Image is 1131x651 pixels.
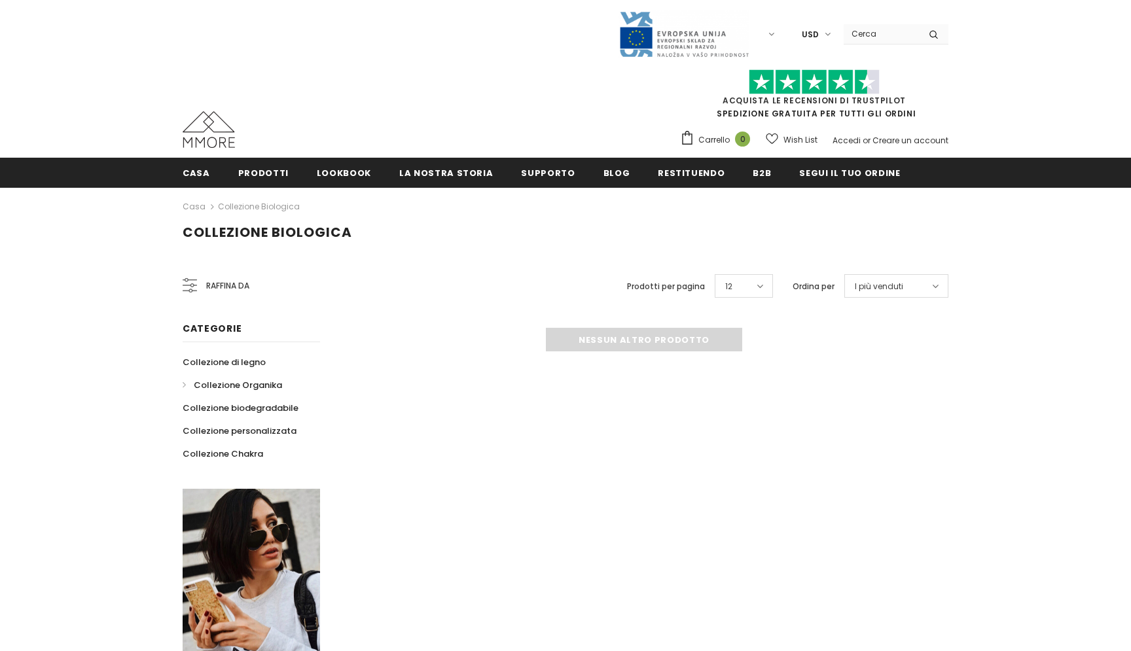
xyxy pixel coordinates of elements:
span: Casa [183,167,210,179]
span: or [863,135,871,146]
span: Collezione Chakra [183,448,263,460]
a: Wish List [766,128,817,151]
span: Collezione personalizzata [183,425,296,437]
a: La nostra storia [399,158,493,187]
span: supporto [521,167,575,179]
a: Segui il tuo ordine [799,158,900,187]
a: Carrello 0 [680,130,757,150]
span: Categorie [183,322,242,335]
a: Collezione di legno [183,351,266,374]
span: Raffina da [206,279,249,293]
span: Prodotti [238,167,289,179]
span: Collezione biodegradabile [183,402,298,414]
span: B2B [753,167,771,179]
a: Collezione personalizzata [183,419,296,442]
span: Wish List [783,133,817,147]
a: B2B [753,158,771,187]
span: La nostra storia [399,167,493,179]
span: Collezione biologica [183,223,352,241]
a: Accedi [833,135,861,146]
a: Casa [183,199,206,215]
span: Carrello [698,133,730,147]
a: Collezione Chakra [183,442,263,465]
span: SPEDIZIONE GRATUITA PER TUTTI GLI ORDINI [680,75,948,119]
a: Prodotti [238,158,289,187]
span: Collezione Organika [194,379,282,391]
a: Javni Razpis [619,28,749,39]
span: 12 [725,280,732,293]
a: Restituendo [658,158,725,187]
a: Collezione biologica [218,201,300,212]
span: Collezione di legno [183,356,266,368]
label: Prodotti per pagina [627,280,705,293]
span: USD [802,28,819,41]
span: Segui il tuo ordine [799,167,900,179]
img: Casi MMORE [183,111,235,148]
span: Lookbook [317,167,371,179]
a: Collezione biodegradabile [183,396,298,419]
span: Restituendo [658,167,725,179]
span: 0 [735,132,750,147]
a: Blog [603,158,630,187]
a: Casa [183,158,210,187]
label: Ordina per [793,280,835,293]
a: Collezione Organika [183,374,282,396]
a: Acquista le recensioni di TrustPilot [723,95,906,106]
input: Search Site [844,24,919,43]
a: supporto [521,158,575,187]
img: Javni Razpis [619,10,749,58]
span: Blog [603,167,630,179]
span: I più venduti [855,280,903,293]
a: Creare un account [872,135,948,146]
img: Fidati di Pilot Stars [749,69,880,95]
a: Lookbook [317,158,371,187]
